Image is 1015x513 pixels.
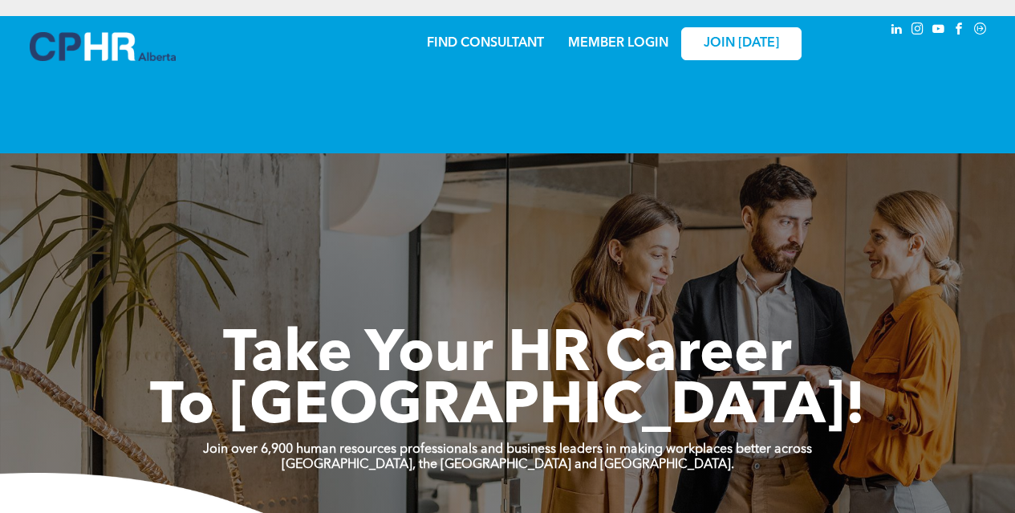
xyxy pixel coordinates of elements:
a: JOIN [DATE] [681,27,802,60]
a: youtube [930,20,948,42]
img: A blue and white logo for cp alberta [30,32,176,61]
span: Take Your HR Career [223,327,792,385]
a: MEMBER LOGIN [568,37,668,50]
strong: [GEOGRAPHIC_DATA], the [GEOGRAPHIC_DATA] and [GEOGRAPHIC_DATA]. [282,458,734,471]
strong: Join over 6,900 human resources professionals and business leaders in making workplaces better ac... [203,443,812,456]
a: FIND CONSULTANT [427,37,544,50]
a: instagram [909,20,927,42]
span: JOIN [DATE] [704,36,779,51]
a: Social network [972,20,989,42]
a: linkedin [888,20,906,42]
span: To [GEOGRAPHIC_DATA]! [150,379,866,437]
a: facebook [951,20,968,42]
